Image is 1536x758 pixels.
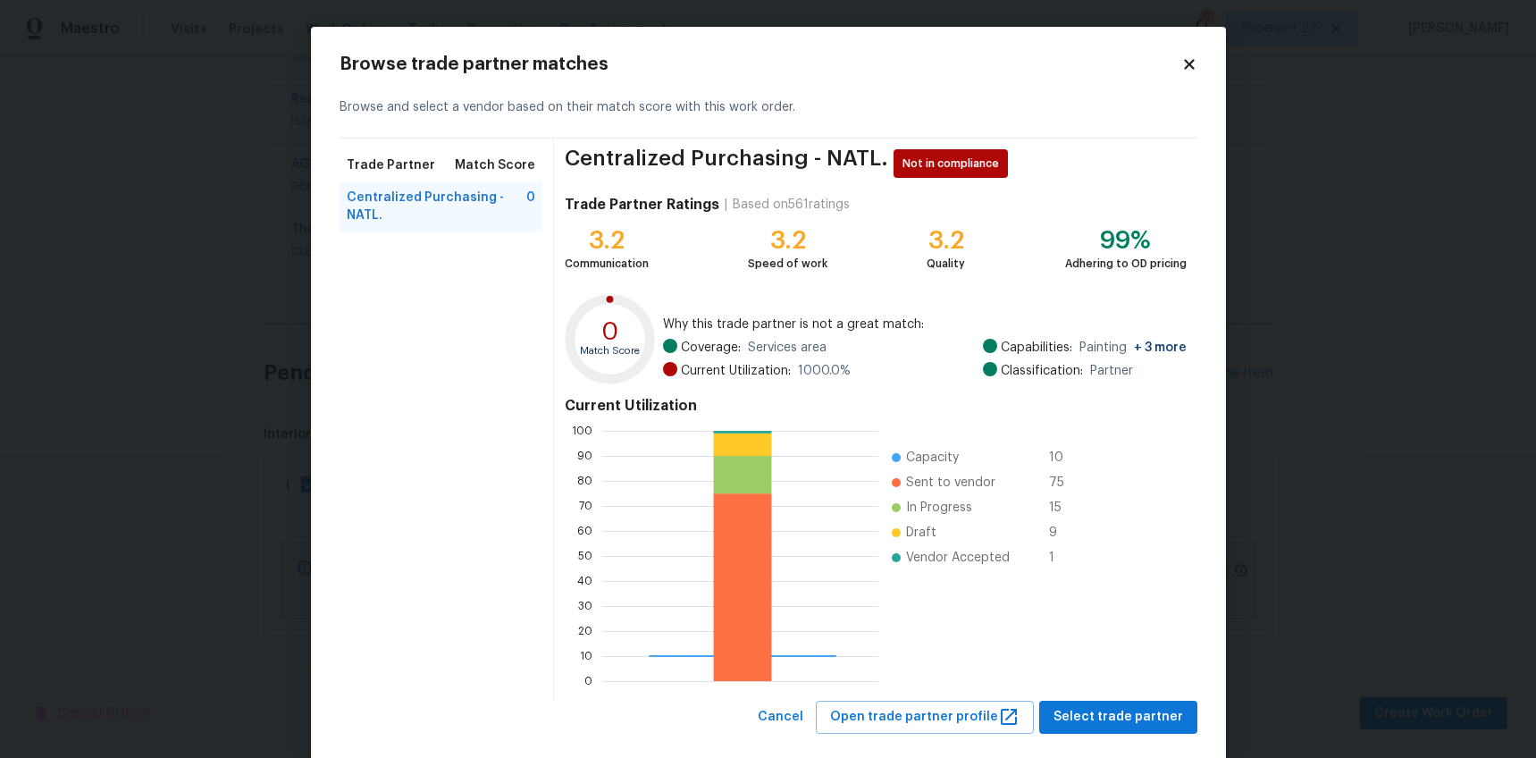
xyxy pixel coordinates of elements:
span: 1 [1049,549,1078,567]
text: 60 [578,526,593,536]
span: Current Utilization: [681,362,791,380]
span: 0 [526,189,535,224]
span: 1000.0 % [798,362,851,380]
div: 3.2 [927,232,965,249]
span: Select trade partner [1053,706,1183,729]
h4: Current Utilization [565,397,1186,415]
h2: Browse trade partner matches [340,55,1181,73]
div: Adhering to OD pricing [1065,255,1187,273]
div: Quality [927,255,965,273]
text: 0 [601,319,619,344]
span: Classification: [1001,362,1083,380]
text: 80 [578,476,593,486]
span: Capacity [906,449,959,467]
text: Match Score [581,346,641,356]
span: Vendor Accepted [906,549,1010,567]
div: 99% [1065,232,1187,249]
span: Painting [1079,339,1187,357]
text: 40 [578,576,593,586]
text: 20 [579,626,593,636]
button: Select trade partner [1039,701,1197,734]
span: Open trade partner profile [830,706,1020,729]
text: 30 [579,601,593,611]
div: Speed of work [748,255,827,273]
text: 90 [578,451,593,461]
span: Services area [748,339,827,357]
span: Not in compliance [902,155,1006,173]
span: Draft [906,524,936,542]
div: Based on 561 ratings [733,196,850,214]
text: 50 [579,551,593,561]
span: 9 [1049,524,1078,542]
span: Partner [1090,362,1133,380]
button: Open trade partner profile [816,701,1034,734]
h4: Trade Partner Ratings [565,196,719,214]
div: Browse and select a vendor based on their match score with this work order. [340,77,1197,139]
div: Communication [565,255,649,273]
text: 10 [581,651,593,661]
div: 3.2 [565,232,649,249]
span: + 3 more [1134,341,1187,354]
span: Coverage: [681,339,741,357]
span: Centralized Purchasing - NATL. [565,149,888,178]
span: Cancel [758,706,803,729]
text: 100 [573,425,593,436]
span: Centralized Purchasing - NATL. [347,189,527,224]
text: 0 [585,676,593,686]
div: | [719,196,733,214]
text: 70 [580,501,593,511]
span: Capabilities: [1001,339,1072,357]
span: Trade Partner [347,156,435,174]
span: 15 [1049,499,1078,517]
span: Match Score [455,156,535,174]
span: 75 [1049,474,1078,492]
span: 10 [1049,449,1078,467]
div: 3.2 [748,232,827,249]
span: Sent to vendor [906,474,995,492]
span: In Progress [906,499,972,517]
span: Why this trade partner is not a great match: [663,316,1187,333]
button: Cancel [751,701,810,734]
